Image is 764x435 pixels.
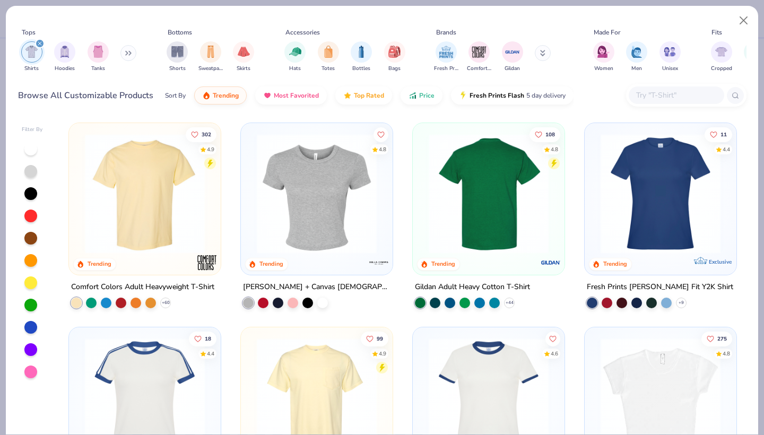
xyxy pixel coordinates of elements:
span: 108 [545,132,555,137]
img: most_fav.gif [263,91,272,100]
span: Fresh Prints [434,65,458,73]
span: Totes [322,65,335,73]
input: Try "T-Shirt" [635,89,717,101]
button: filter button [711,41,732,73]
div: filter for Women [593,41,614,73]
div: filter for Gildan [502,41,523,73]
div: Fits [711,28,722,37]
button: filter button [467,41,491,73]
button: Like [529,127,560,142]
div: filter for Skirts [233,41,254,73]
img: Sweatpants Image [205,46,216,58]
div: Brands [436,28,456,37]
span: Most Favorited [274,91,319,100]
div: 4.4 [723,145,730,153]
div: 4.8 [723,350,730,358]
span: Comfort Colors [467,65,491,73]
span: Unisex [662,65,678,73]
button: Top Rated [335,86,392,105]
button: filter button [434,41,458,73]
span: Fresh Prints Flash [470,91,524,100]
span: Bottles [352,65,370,73]
img: Skirts Image [238,46,250,58]
div: filter for Comfort Colors [467,41,491,73]
img: Comfort Colors Image [471,44,487,60]
div: 4.9 [207,145,215,153]
div: filter for Cropped [711,41,732,73]
span: Top Rated [354,91,384,100]
span: + 60 [162,300,170,306]
img: flash.gif [459,91,467,100]
button: Fresh Prints Flash5 day delivery [451,86,574,105]
span: Price [419,91,435,100]
div: Gildan Adult Heavy Cotton T-Shirt [415,281,530,294]
img: Bags Image [388,46,400,58]
button: filter button [502,41,523,73]
span: Trending [213,91,239,100]
button: filter button [284,41,306,73]
div: 4.4 [207,350,215,358]
img: Unisex Image [664,46,676,58]
div: Tops [22,28,36,37]
span: + 9 [679,300,684,306]
img: Shorts Image [171,46,184,58]
button: filter button [21,41,42,73]
div: Made For [594,28,620,37]
img: Fresh Prints Image [438,44,454,60]
img: trending.gif [202,91,211,100]
div: Sort By [165,91,186,100]
button: filter button [351,41,372,73]
div: Bottoms [168,28,192,37]
div: filter for Shirts [21,41,42,73]
img: 6a9a0a85-ee36-4a89-9588-981a92e8a910 [595,134,726,254]
div: Filter By [22,126,43,134]
span: Men [631,65,642,73]
button: Trending [194,86,247,105]
img: Bella + Canvas logo [368,252,389,273]
span: Skirts [237,65,250,73]
button: Close [734,11,754,31]
div: filter for Bags [384,41,405,73]
button: filter button [318,41,339,73]
div: [PERSON_NAME] + Canvas [DEMOGRAPHIC_DATA]' Micro Ribbed Baby Tee [243,281,390,294]
span: Tanks [91,65,105,73]
button: Like [374,127,388,142]
button: Like [545,331,560,346]
button: filter button [659,41,681,73]
button: filter button [167,41,188,73]
div: Fresh Prints [PERSON_NAME] Fit Y2K Shirt [587,281,733,294]
div: 4.9 [379,350,386,358]
span: Gildan [505,65,520,73]
span: Women [594,65,613,73]
img: Totes Image [323,46,334,58]
img: Comfort Colors logo [196,252,218,273]
img: aa15adeb-cc10-480b-b531-6e6e449d5067 [251,134,382,254]
div: filter for Shorts [167,41,188,73]
button: Like [186,127,217,142]
img: TopRated.gif [343,91,352,100]
span: Hats [289,65,301,73]
div: filter for Fresh Prints [434,41,458,73]
button: Price [401,86,442,105]
div: 4.8 [379,145,386,153]
div: 4.8 [551,145,558,153]
span: Exclusive [708,258,731,265]
span: 5 day delivery [526,90,566,102]
button: filter button [54,41,75,73]
div: 4.6 [551,350,558,358]
div: filter for Hats [284,41,306,73]
span: Bags [388,65,401,73]
button: filter button [626,41,647,73]
button: filter button [88,41,109,73]
button: Most Favorited [255,86,327,105]
button: filter button [593,41,614,73]
span: Shirts [24,65,39,73]
img: Shirts Image [25,46,38,58]
div: filter for Hoodies [54,41,75,73]
div: filter for Totes [318,41,339,73]
div: Accessories [285,28,320,37]
img: Gildan logo [540,252,561,273]
img: Hoodies Image [59,46,71,58]
button: filter button [198,41,223,73]
img: Men Image [631,46,643,58]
